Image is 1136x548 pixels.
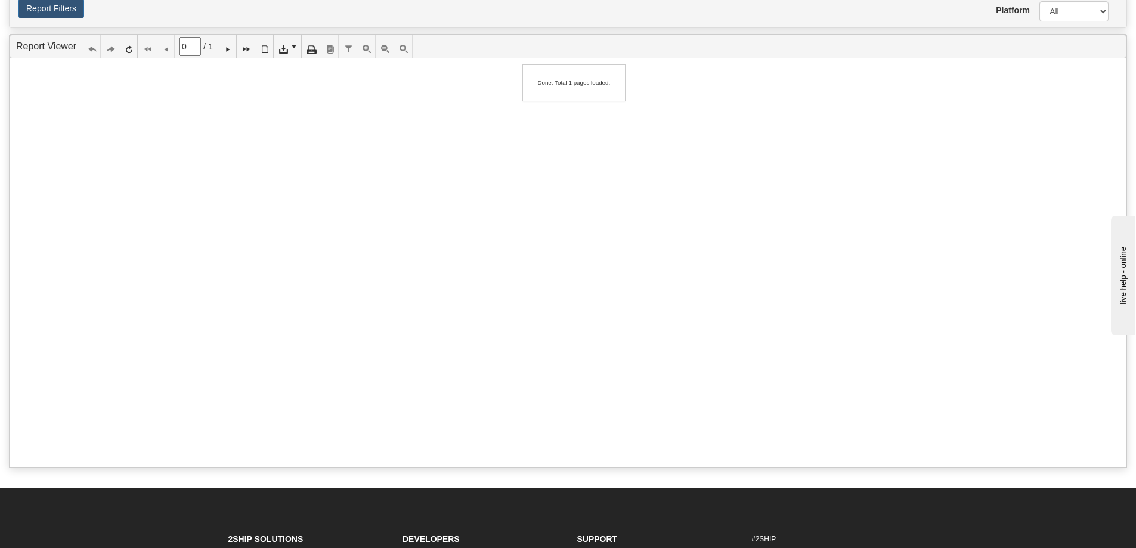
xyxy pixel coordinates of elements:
span: / [203,41,206,52]
div: Done. Total 1 pages loaded. [528,70,619,95]
strong: 2Ship Solutions [228,534,304,544]
label: Platform [996,4,1022,16]
a: Next Page [218,35,237,58]
a: Toggle Print Preview [255,35,274,58]
span: 1 [208,41,213,52]
a: Print [302,35,320,58]
strong: Support [577,534,618,544]
strong: Developers [403,534,460,544]
iframe: chat widget [1109,213,1135,335]
a: Export [274,35,302,58]
h6: #2SHIP [751,535,908,543]
a: Last Page [237,35,255,58]
a: Report Viewer [16,41,76,51]
a: Refresh [119,35,138,58]
div: live help - online [9,10,110,19]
